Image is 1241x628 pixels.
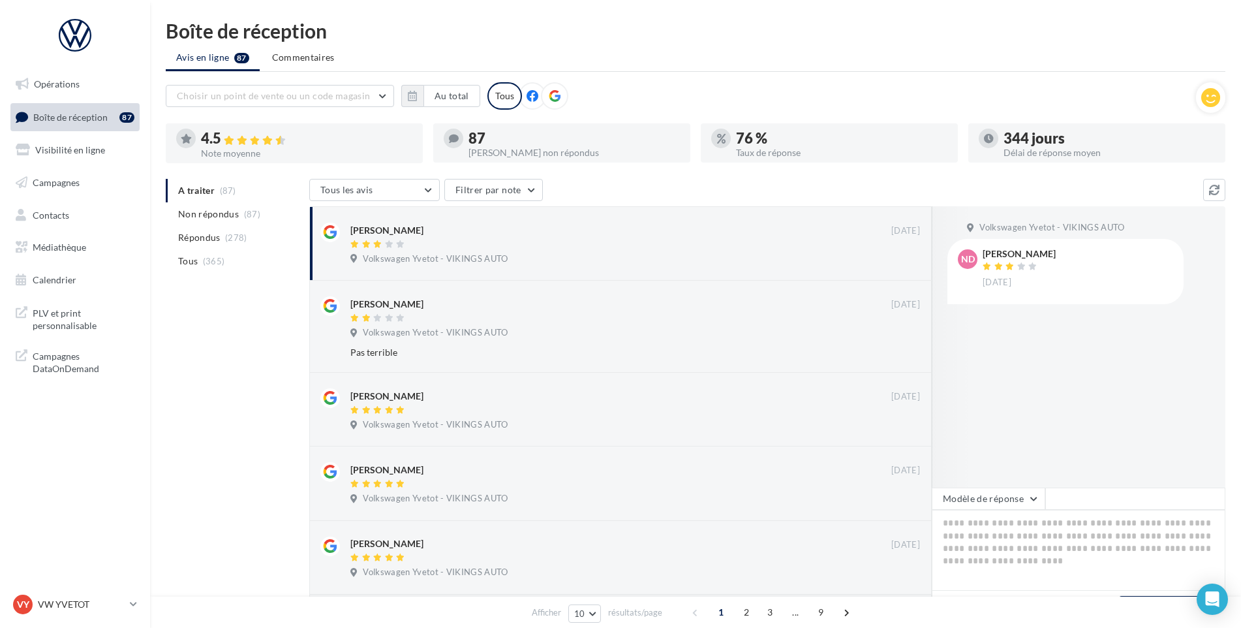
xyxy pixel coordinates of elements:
[119,112,134,123] div: 87
[444,179,543,201] button: Filtrer par note
[363,327,508,339] span: Volkswagen Yvetot - VIKINGS AUTO
[979,222,1124,234] span: Volkswagen Yvetot - VIKINGS AUTO
[363,567,508,578] span: Volkswagen Yvetot - VIKINGS AUTO
[8,136,142,164] a: Visibilité en ligne
[711,602,731,623] span: 1
[891,225,920,237] span: [DATE]
[736,602,757,623] span: 2
[350,298,423,311] div: [PERSON_NAME]
[10,592,140,617] a: VY VW YVETOT
[401,85,480,107] button: Au total
[891,299,920,311] span: [DATE]
[350,390,423,403] div: [PERSON_NAME]
[363,493,508,505] span: Volkswagen Yvetot - VIKINGS AUTO
[33,304,134,332] span: PLV et print personnalisable
[468,131,680,146] div: 87
[33,177,80,188] span: Campagnes
[961,253,975,266] span: ND
[574,608,585,619] span: 10
[178,231,221,244] span: Répondus
[1004,148,1215,157] div: Délai de réponse moyen
[166,85,394,107] button: Choisir un point de vente ou un code magasin
[532,606,561,619] span: Afficher
[33,274,76,285] span: Calendrier
[8,299,142,338] a: PLV et print personnalisable
[8,266,142,294] a: Calendrier
[178,208,239,221] span: Non répondus
[201,149,412,158] div: Note moyenne
[309,179,440,201] button: Tous les avis
[810,602,831,623] span: 9
[759,602,780,623] span: 3
[736,148,947,157] div: Taux de réponse
[350,537,423,550] div: [PERSON_NAME]
[983,249,1056,259] div: [PERSON_NAME]
[8,202,142,229] a: Contacts
[33,242,86,253] span: Médiathèque
[891,465,920,477] span: [DATE]
[225,232,247,243] span: (278)
[33,209,69,220] span: Contacts
[1004,131,1215,146] div: 344 jours
[608,606,662,619] span: résultats/page
[468,148,680,157] div: [PERSON_NAME] non répondus
[423,85,480,107] button: Au total
[350,463,423,477] div: [PERSON_NAME]
[8,71,142,98] a: Opérations
[272,51,335,64] span: Commentaires
[736,131,947,146] div: 76 %
[38,598,125,611] p: VW YVETOT
[320,184,373,195] span: Tous les avis
[891,539,920,551] span: [DATE]
[166,21,1225,40] div: Boîte de réception
[33,111,108,122] span: Boîte de réception
[350,346,835,359] div: Pas terrible
[244,209,260,219] span: (87)
[932,488,1045,510] button: Modèle de réponse
[203,256,225,266] span: (365)
[33,347,134,375] span: Campagnes DataOnDemand
[177,90,370,101] span: Choisir un point de vente ou un code magasin
[201,131,412,146] div: 4.5
[350,224,423,237] div: [PERSON_NAME]
[8,103,142,131] a: Boîte de réception87
[785,602,806,623] span: ...
[34,78,80,89] span: Opérations
[178,255,198,268] span: Tous
[8,342,142,381] a: Campagnes DataOnDemand
[363,419,508,431] span: Volkswagen Yvetot - VIKINGS AUTO
[8,234,142,261] a: Médiathèque
[17,598,29,611] span: VY
[35,144,105,155] span: Visibilité en ligne
[8,169,142,196] a: Campagnes
[487,82,522,110] div: Tous
[983,277,1011,289] span: [DATE]
[363,253,508,265] span: Volkswagen Yvetot - VIKINGS AUTO
[1197,584,1228,615] div: Open Intercom Messenger
[891,391,920,403] span: [DATE]
[568,604,602,623] button: 10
